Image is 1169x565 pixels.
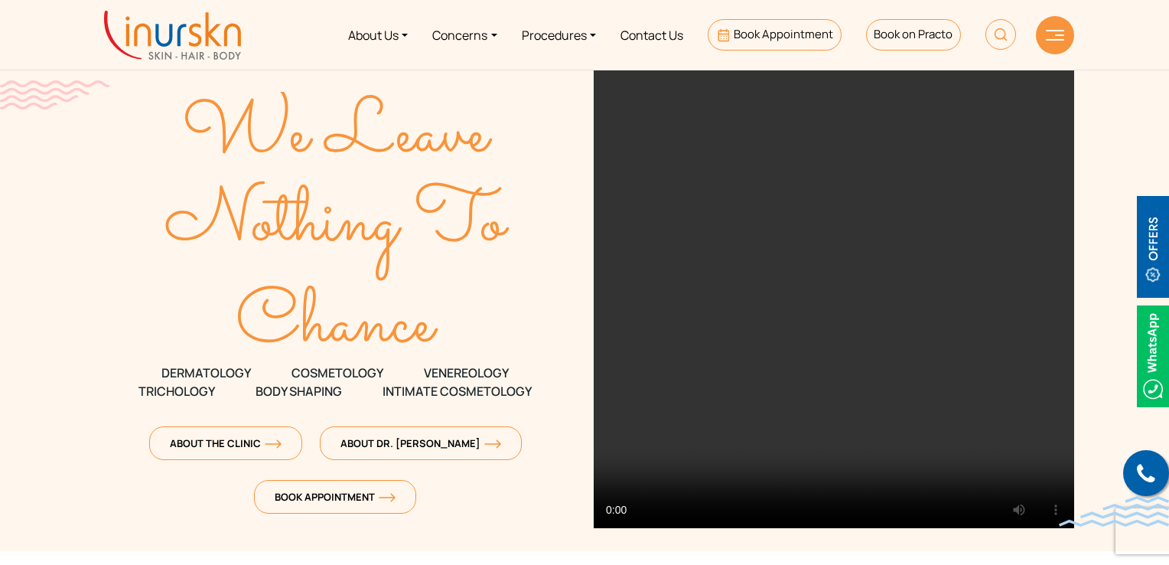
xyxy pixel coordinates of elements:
a: About The Clinicorange-arrow [149,426,302,460]
span: VENEREOLOGY [424,364,509,382]
span: Book on Practo [874,26,952,42]
a: About Dr. [PERSON_NAME]orange-arrow [320,426,522,460]
span: About The Clinic [170,436,282,450]
span: Book Appointment [734,26,833,42]
a: About Us [336,6,420,64]
text: Nothing To [165,167,510,280]
a: Book Appointment [708,19,842,51]
img: orange-arrow [484,439,501,449]
span: Intimate Cosmetology [383,382,532,400]
img: offerBt [1137,196,1169,298]
text: Chance [236,269,439,382]
span: Book Appointment [275,490,396,504]
a: Book on Practo [866,19,961,51]
img: orange-arrow [379,493,396,502]
span: Body Shaping [256,382,342,400]
img: orange-arrow [265,439,282,449]
span: TRICHOLOGY [138,382,215,400]
span: COSMETOLOGY [291,364,383,382]
a: Whatsappicon [1137,347,1169,364]
a: Procedures [510,6,608,64]
span: DERMATOLOGY [161,364,251,382]
a: Concerns [420,6,509,64]
img: inurskn-logo [104,11,241,60]
img: Whatsappicon [1137,305,1169,407]
span: About Dr. [PERSON_NAME] [340,436,501,450]
a: Book Appointmentorange-arrow [254,480,416,514]
img: HeaderSearch [985,19,1016,50]
text: We Leave [182,79,493,192]
a: Contact Us [608,6,695,64]
img: bluewave [1059,496,1169,527]
img: hamLine.svg [1046,30,1064,41]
